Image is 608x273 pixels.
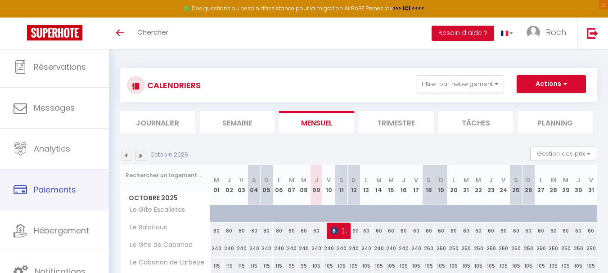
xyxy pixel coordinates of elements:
[473,240,485,257] div: 250
[301,176,306,184] abbr: M
[423,240,435,257] div: 250
[310,223,323,239] div: 60
[260,240,273,257] div: 240
[376,176,382,184] abbr: M
[151,151,188,159] p: Octobre 2025
[122,205,187,215] span: Le Gîte Escalletas
[410,223,423,239] div: 60
[385,240,398,257] div: 240
[248,223,261,239] div: 80
[120,111,195,133] li: Journalier
[417,75,503,93] button: Filtrer par hébergement
[122,258,207,268] span: Le Cabanon de Larbeye
[385,223,398,239] div: 60
[211,240,223,257] div: 240
[547,223,560,239] div: 60
[501,176,505,184] abbr: V
[540,176,542,184] abbr: L
[360,240,373,257] div: 240
[510,165,522,205] th: 25
[137,27,168,37] span: Chercher
[460,165,473,205] th: 21
[310,240,323,257] div: 240
[547,165,560,205] th: 28
[200,111,275,133] li: Semaine
[551,176,556,184] abbr: M
[223,223,235,239] div: 80
[323,165,335,205] th: 10
[547,240,560,257] div: 250
[252,176,256,184] abbr: S
[285,165,298,205] th: 07
[279,111,354,133] li: Mensuel
[520,18,577,49] a: ... Roch
[560,240,572,257] div: 250
[214,176,219,184] abbr: M
[211,165,223,205] th: 01
[402,176,405,184] abbr: J
[572,165,585,205] th: 30
[527,26,540,39] img: ...
[121,192,210,205] span: Octobre 2025
[497,240,510,257] div: 250
[510,223,522,239] div: 60
[535,165,547,205] th: 27
[373,223,385,239] div: 60
[273,165,285,205] th: 06
[298,240,311,257] div: 240
[289,176,294,184] abbr: M
[285,223,298,239] div: 60
[514,176,518,184] abbr: S
[278,176,280,184] abbr: L
[423,165,435,205] th: 18
[351,176,356,184] abbr: D
[347,240,360,257] div: 240
[410,240,423,257] div: 240
[423,223,435,239] div: 60
[347,223,360,239] div: 60
[359,111,434,133] li: Trimestre
[393,4,424,12] strong: >>> ICI <<<<
[388,176,394,184] abbr: M
[435,240,447,257] div: 250
[522,223,535,239] div: 60
[585,165,597,205] th: 31
[522,240,535,257] div: 250
[239,176,243,184] abbr: V
[473,165,485,205] th: 22
[335,240,348,257] div: 240
[397,165,410,205] th: 16
[235,165,248,205] th: 03
[260,223,273,239] div: 80
[122,240,195,250] span: Le Gite de Cabanac
[427,176,431,184] abbr: S
[560,223,572,239] div: 60
[27,25,82,40] img: Super Booking
[546,27,566,38] span: Roch
[273,223,285,239] div: 80
[510,240,522,257] div: 250
[298,223,311,239] div: 60
[223,240,235,257] div: 240
[365,176,368,184] abbr: L
[447,223,460,239] div: 60
[327,176,331,184] abbr: V
[373,165,385,205] th: 14
[464,176,469,184] abbr: M
[126,167,205,183] input: Rechercher un logement...
[34,102,75,113] span: Messages
[227,176,231,184] abbr: J
[526,176,531,184] abbr: D
[530,147,597,160] button: Gestion des prix
[447,165,460,205] th: 20
[34,184,76,195] span: Paiements
[435,165,447,205] th: 19
[435,223,447,239] div: 60
[235,240,248,257] div: 240
[473,223,485,239] div: 60
[585,240,597,257] div: 250
[34,225,89,236] span: Hébergement
[397,223,410,239] div: 60
[572,223,585,239] div: 60
[518,111,593,133] li: Planning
